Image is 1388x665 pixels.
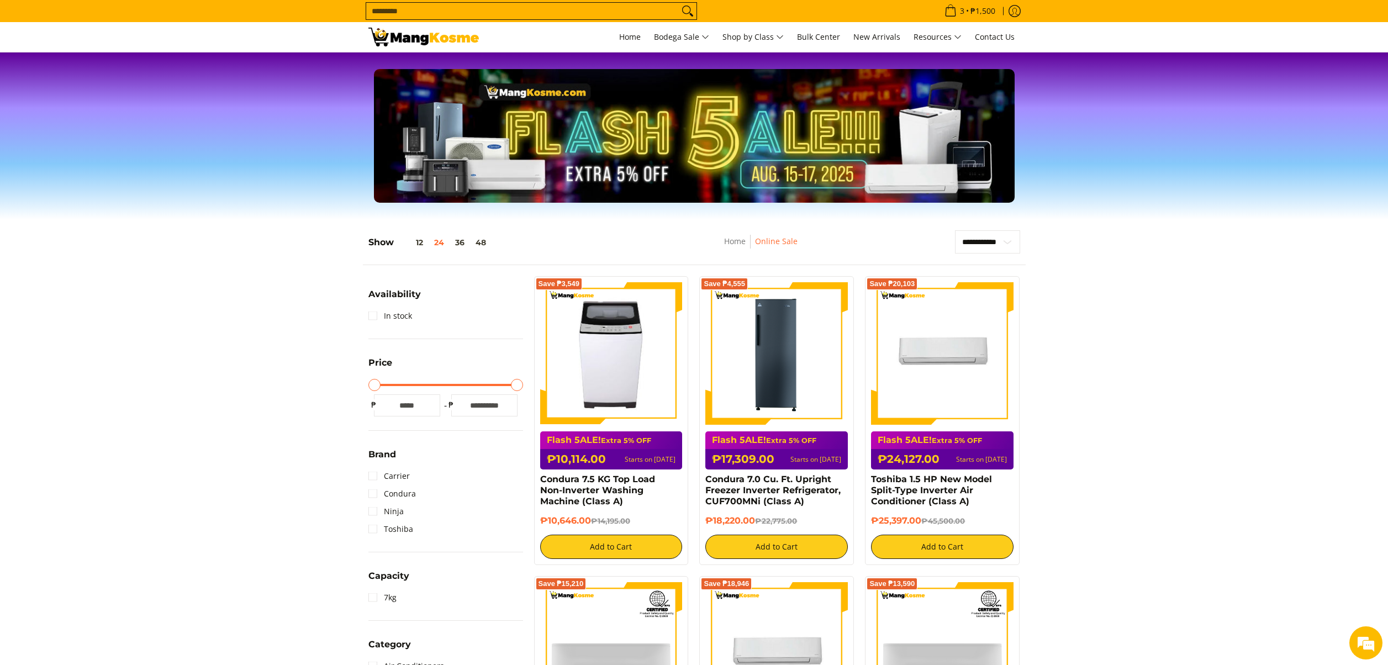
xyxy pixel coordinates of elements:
span: 3 [958,7,966,15]
a: Condura 7.0 Cu. Ft. Upright Freezer Inverter Refrigerator, CUF700MNi (Class A) [705,474,841,506]
a: Toshiba [368,520,413,538]
button: Add to Cart [705,535,848,559]
a: Bodega Sale [648,22,715,52]
a: Online Sale [755,236,798,246]
a: Toshiba 1.5 HP New Model Split-Type Inverter Air Conditioner (Class A) [871,474,992,506]
a: Contact Us [969,22,1020,52]
button: 12 [394,238,429,247]
h6: ₱25,397.00 [871,515,1014,526]
summary: Open [368,358,392,376]
a: Home [724,236,746,246]
a: 7kg [368,589,397,606]
span: Save ₱18,946 [704,580,749,587]
button: Add to Cart [871,535,1014,559]
span: Save ₱15,210 [539,580,584,587]
button: Search [679,3,696,19]
span: Save ₱20,103 [869,281,915,287]
a: New Arrivals [848,22,906,52]
span: Shop by Class [722,30,784,44]
del: ₱14,195.00 [591,516,630,525]
a: Condura 7.5 KG Top Load Non-Inverter Washing Machine (Class A) [540,474,655,506]
span: Price [368,358,392,367]
img: BREAKING NEWS: Flash 5ale! August 15-17, 2025 l Mang Kosme [368,28,479,46]
span: Contact Us [975,31,1015,42]
span: Category [368,640,411,649]
span: • [941,5,999,17]
nav: Main Menu [490,22,1020,52]
summary: Open [368,290,421,307]
summary: Open [368,640,411,657]
a: Home [614,22,646,52]
span: ₱ [368,399,379,410]
span: Bodega Sale [654,30,709,44]
button: Add to Cart [540,535,683,559]
span: Bulk Center [797,31,840,42]
span: Save ₱4,555 [704,281,745,287]
a: Ninja [368,503,404,520]
summary: Open [368,450,396,467]
img: Condura 7.0 Cu. Ft. Upright Freezer Inverter Refrigerator, CUF700MNi (Class A) [705,282,848,425]
button: 24 [429,238,450,247]
h5: Show [368,237,492,248]
del: ₱45,500.00 [921,516,965,525]
a: Condura [368,485,416,503]
img: Toshiba 1.5 HP New Model Split-Type Inverter Air Conditioner (Class A) [871,282,1014,425]
a: In stock [368,307,412,325]
span: Brand [368,450,396,459]
a: Resources [908,22,967,52]
button: 48 [470,238,492,247]
nav: Breadcrumbs [651,235,870,260]
a: Shop by Class [717,22,789,52]
span: ₱ [446,399,457,410]
del: ₱22,775.00 [755,516,797,525]
span: Resources [914,30,962,44]
span: Home [619,31,641,42]
span: Save ₱3,549 [539,281,580,287]
summary: Open [368,572,409,589]
span: Save ₱13,590 [869,580,915,587]
button: 36 [450,238,470,247]
span: New Arrivals [853,31,900,42]
img: condura-7.5kg-topload-non-inverter-washing-machine-class-c-full-view-mang-kosme [545,282,678,425]
h6: ₱18,220.00 [705,515,848,526]
a: Bulk Center [791,22,846,52]
span: Capacity [368,572,409,580]
span: ₱1,500 [969,7,997,15]
h6: ₱10,646.00 [540,515,683,526]
a: Carrier [368,467,410,485]
span: Availability [368,290,421,299]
